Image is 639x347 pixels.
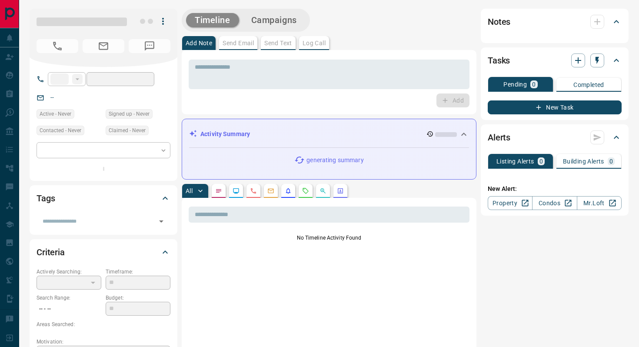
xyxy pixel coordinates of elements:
[186,40,212,46] p: Add Note
[186,13,239,27] button: Timeline
[577,196,622,210] a: Mr.Loft
[488,130,510,144] h2: Alerts
[40,110,71,118] span: Active - Never
[250,187,257,194] svg: Calls
[189,126,469,142] div: Activity Summary
[488,127,622,148] div: Alerts
[83,39,124,53] span: No Email
[496,158,534,164] p: Listing Alerts
[37,245,65,259] h2: Criteria
[488,11,622,32] div: Notes
[267,187,274,194] svg: Emails
[37,191,55,205] h2: Tags
[37,242,170,263] div: Criteria
[37,294,101,302] p: Search Range:
[488,15,510,29] h2: Notes
[337,187,344,194] svg: Agent Actions
[243,13,306,27] button: Campaigns
[532,81,536,87] p: 0
[37,320,170,328] p: Areas Searched:
[37,338,170,346] p: Motivation:
[488,53,510,67] h2: Tasks
[50,94,54,101] a: --
[109,126,146,135] span: Claimed - Never
[189,234,469,242] p: No Timeline Activity Found
[285,187,292,194] svg: Listing Alerts
[488,196,532,210] a: Property
[573,82,604,88] p: Completed
[539,158,543,164] p: 0
[563,158,604,164] p: Building Alerts
[37,188,170,209] div: Tags
[106,268,170,276] p: Timeframe:
[609,158,613,164] p: 0
[233,187,240,194] svg: Lead Browsing Activity
[109,110,150,118] span: Signed up - Never
[488,100,622,114] button: New Task
[155,215,167,227] button: Open
[488,50,622,71] div: Tasks
[319,187,326,194] svg: Opportunities
[129,39,170,53] span: No Number
[37,302,101,316] p: -- - --
[37,268,101,276] p: Actively Searching:
[37,39,78,53] span: No Number
[488,184,622,194] p: New Alert:
[215,187,222,194] svg: Notes
[200,130,250,139] p: Activity Summary
[306,156,363,165] p: generating summary
[106,294,170,302] p: Budget:
[503,81,527,87] p: Pending
[186,188,193,194] p: All
[532,196,577,210] a: Condos
[302,187,309,194] svg: Requests
[40,126,81,135] span: Contacted - Never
